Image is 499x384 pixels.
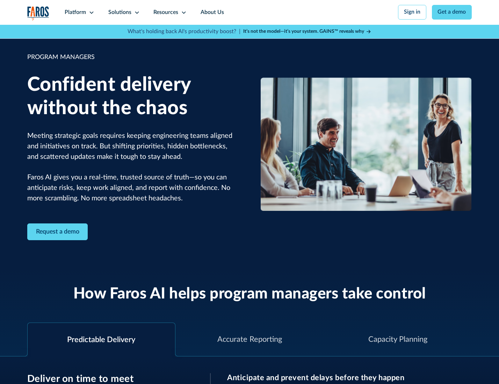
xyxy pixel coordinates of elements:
div: Resources [153,8,178,17]
h3: Anticipate and prevent delays before they happen [227,373,472,382]
strong: It’s not the model—it’s your system. GAINS™ reveals why [243,29,364,34]
img: Logo of the analytics and reporting company Faros. [27,6,50,21]
div: Predictable Delivery [67,334,135,346]
div: Platform [65,8,86,17]
a: Contact Modal [27,223,88,241]
h2: How Faros AI helps program managers take control [73,285,426,303]
h1: Confident delivery without the chaos [27,73,239,120]
div: Accurate Reporting [217,334,282,345]
p: What's holding back AI's productivity boost? | [128,28,240,36]
a: Sign in [398,5,426,20]
div: PROGRAM MANAGERS [27,53,239,62]
a: home [27,6,50,21]
a: It’s not the model—it’s your system. GAINS™ reveals why [243,28,372,35]
div: Capacity Planning [368,334,427,345]
div: Solutions [108,8,131,17]
a: Get a demo [432,5,472,20]
p: Meeting strategic goals requires keeping engineering teams aligned and initiatives on track. But ... [27,131,239,204]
